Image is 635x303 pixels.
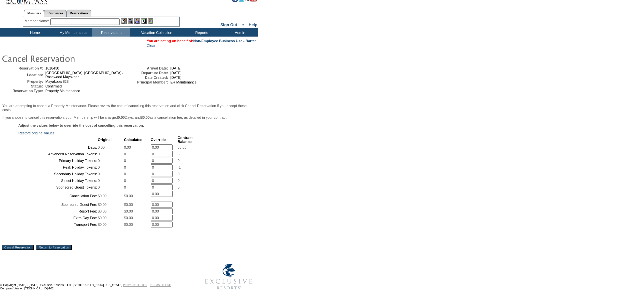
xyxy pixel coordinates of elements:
[124,209,133,213] span: $0.00
[19,158,97,164] td: Primary Holiday Tokens:
[130,28,182,37] td: Vacation Collection
[124,159,126,163] span: 0
[98,159,100,163] span: 0
[193,39,256,43] a: Non-Employee Business Use - Barter
[3,79,43,83] td: Property:
[3,66,43,70] td: Reservation #:
[134,18,140,24] img: Impersonate
[19,191,97,201] td: Cancellation Fee:
[128,18,133,24] img: View
[2,52,135,65] img: pgTtlCancelRes.gif
[45,89,80,93] span: Property Maintenance
[150,283,171,287] a: TERMS OF USE
[170,76,182,79] span: [DATE]
[2,104,256,112] p: You are attempting to cancel a Property Maintenance. Please review the cost of cancelling this re...
[3,89,43,93] td: Reservation Type:
[15,28,53,37] td: Home
[2,115,256,119] p: If you choose to cancel this reservation, your Membership will be charged Days, and as a cancella...
[124,223,133,227] span: $0.00
[45,66,59,70] span: 1818430
[178,145,187,149] span: 53.00
[128,76,168,79] td: Date Created:
[128,66,168,70] td: Arrival Date:
[118,115,125,119] b: 0.00
[19,144,97,150] td: Days:
[18,123,144,127] b: Adjust the values below to override the cost of cancelling this reservation.
[98,223,107,227] span: $0.00
[178,159,180,163] span: 0
[141,18,147,24] img: Reservations
[124,172,126,176] span: 0
[24,10,44,17] a: Members
[3,84,43,88] td: Status:
[44,10,66,17] a: Residences
[124,185,126,189] span: 0
[98,152,100,156] span: 0
[124,179,126,183] span: 0
[220,28,258,37] td: Admin
[19,178,97,184] td: Select Holiday Tokens:
[19,171,97,177] td: Secondary Holiday Tokens:
[98,203,107,207] span: $0.00
[141,115,150,119] b: $0.00
[98,209,107,213] span: $0.00
[123,283,147,287] a: PRIVACY POLICY
[98,172,100,176] span: 0
[98,179,100,183] span: 0
[170,66,182,70] span: [DATE]
[124,165,126,169] span: 0
[124,203,133,207] span: $0.00
[178,179,180,183] span: 0
[249,23,257,27] a: Help
[45,79,69,83] span: Mayakoba 828
[45,71,123,79] span: [GEOGRAPHIC_DATA], [GEOGRAPHIC_DATA] - Rosewood Mayakoba
[178,136,193,144] b: Contract Balance
[19,184,97,190] td: Sponsored Guest Tokens:
[182,28,220,37] td: Reports
[19,151,97,157] td: Advanced Reservation Tokens:
[147,39,256,43] span: You are acting on behalf of:
[98,185,100,189] span: 0
[53,28,92,37] td: My Memberships
[124,145,131,149] span: 0.00
[220,23,237,27] a: Sign Out
[19,222,97,227] td: Transport Fee:
[19,202,97,208] td: Sponsored Guest Fee:
[124,138,143,142] b: Calculated
[124,194,133,198] span: $0.00
[92,28,130,37] td: Reservations
[98,145,105,149] span: 0.00
[19,215,97,221] td: Extra Day Fee:
[19,208,97,214] td: Resort Fee:
[170,71,182,75] span: [DATE]
[170,80,197,84] span: ER Maintenance
[19,164,97,170] td: Peak Holiday Tokens:
[36,245,72,250] input: Return to Reservation
[147,44,155,48] a: Clear
[242,23,244,27] span: ::
[66,10,91,17] a: Reservations
[45,84,62,88] span: Confirmed
[178,165,181,169] span: -1
[124,152,126,156] span: 0
[2,245,34,250] input: Cancel Reservation
[25,18,50,24] div: Member Name:
[124,216,133,220] span: $0.00
[98,216,107,220] span: $0.00
[178,172,180,176] span: 0
[178,152,180,156] span: 5
[98,194,107,198] span: $0.00
[3,71,43,79] td: Location:
[98,138,112,142] b: Original
[98,165,100,169] span: 0
[199,260,258,293] img: Exclusive Resorts
[18,131,54,135] a: Restore original values
[178,185,180,189] span: 0
[151,138,166,142] b: Override
[148,18,153,24] img: b_calculator.gif
[128,71,168,75] td: Departure Date:
[121,18,127,24] img: b_edit.gif
[128,80,168,84] td: Principal Member:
